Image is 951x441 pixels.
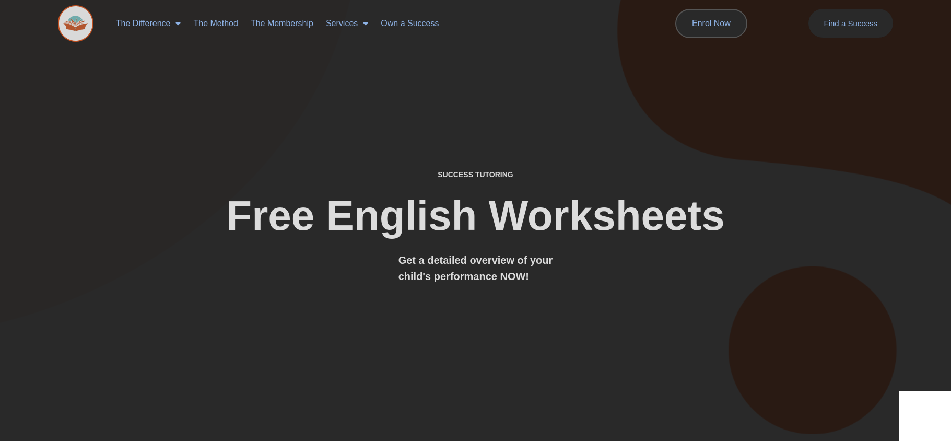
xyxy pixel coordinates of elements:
[398,252,553,285] h3: Get a detailed overview of your child's performance NOW!
[899,391,951,441] iframe: Chat Widget
[244,11,320,36] a: The Membership
[200,195,752,237] h2: Free English Worksheets​
[187,11,244,36] a: The Method
[320,11,374,36] a: Services
[675,9,747,38] a: Enrol Now
[824,19,878,27] span: Find a Success
[352,170,600,179] h4: SUCCESS TUTORING​
[374,11,445,36] a: Own a Success
[808,9,894,38] a: Find a Success
[110,11,187,36] a: The Difference
[692,19,731,28] span: Enrol Now
[110,11,628,36] nav: Menu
